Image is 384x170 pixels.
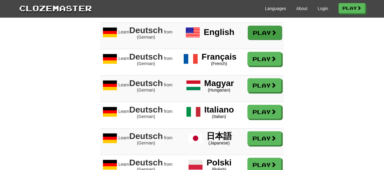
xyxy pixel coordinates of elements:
img: Italiano Italian [186,105,201,119]
a: Login [318,5,328,12]
a: Magyar (Hungarian) [186,82,234,87]
a: About [296,5,308,12]
img: English English [185,25,200,40]
span: Deutsch [129,79,163,88]
span: Italiano [204,105,234,115]
span: (Hungarian) [208,88,230,92]
span: Deutsch [129,26,163,35]
span: (German) [137,88,155,92]
a: Clozemaster [19,2,92,14]
span: 日本語 [206,132,232,141]
span: Learn [100,75,175,102]
span: Learn [100,49,175,75]
span: Deutsch [129,52,163,62]
a: Play [338,3,365,13]
img: Learn Deutsch (German) from English (English) [103,25,117,40]
img: Learn Deutsch (German) from 日本語 (Japanese) [103,131,117,146]
span: Français [202,52,236,62]
img: Learn Deutsch (German) from Italiano (Italian) [103,105,117,119]
a: Languages [265,5,286,12]
span: (French) [211,61,227,66]
img: Français French [183,52,198,66]
span: (German) [137,114,155,119]
img: Magyar Hungarian [186,78,201,93]
a: Play [247,52,281,66]
a: Play [247,78,281,92]
span: Learn [100,128,175,155]
span: (German) [137,141,155,145]
span: Polski [206,158,231,168]
span: from [164,56,172,61]
span: (German) [137,61,155,66]
img: Learn Deutsch (German) from Magyar (Hungarian) [103,78,117,93]
span: (Italian) [212,114,226,119]
img: Learn Deutsch (German) from Français (French) [103,52,117,66]
a: English [185,29,234,34]
span: Deutsch [129,132,163,141]
span: from [164,109,172,114]
a: Play [247,131,281,145]
a: Italiano (Italian) [186,109,234,114]
span: Deutsch [129,158,163,168]
span: English [204,28,234,37]
a: Play [247,105,281,119]
span: from [164,29,172,34]
span: Magyar [204,79,234,88]
a: Français (French) [183,56,236,61]
span: Learn [100,23,175,49]
a: Polski (Polish) [188,162,231,167]
span: from [164,135,172,140]
span: from [164,162,172,167]
span: Learn [100,102,175,128]
img: 日本語 Japanese [188,131,203,146]
span: Deutsch [129,105,163,115]
span: (German) [137,35,155,40]
a: 日本語 (Japanese) [188,135,232,140]
span: (Japanese) [208,141,229,145]
a: Play [248,26,282,40]
span: from [164,82,172,87]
